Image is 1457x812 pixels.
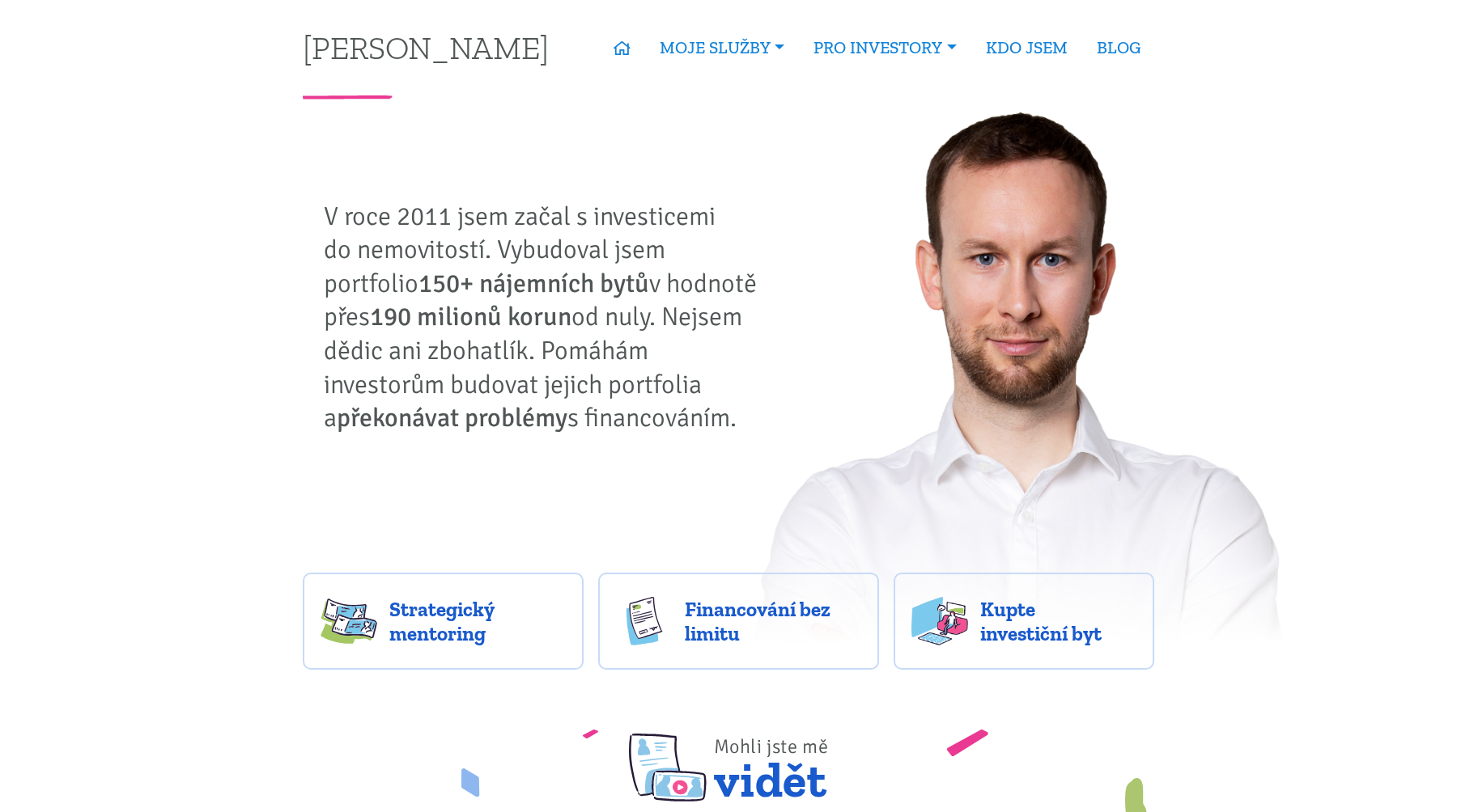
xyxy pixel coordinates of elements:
[799,29,971,66] a: PRO INVESTORY
[389,597,566,645] span: Strategický mentoring
[714,714,829,801] span: vidět
[337,402,567,433] strong: překonávat problémy
[303,32,549,63] a: [PERSON_NAME]
[980,597,1137,645] span: Kupte investiční byt
[685,597,861,645] span: Financování bez limitu
[971,29,1082,66] a: KDO JSEM
[645,29,799,66] a: MOJE SLUŽBY
[1082,29,1155,66] a: BLOG
[598,573,879,670] a: Financování bez limitu
[321,597,377,645] img: strategy
[894,573,1155,670] a: Kupte investiční byt
[324,200,769,435] p: V roce 2011 jsem začal s investicemi do nemovitostí. Vybudoval jsem portfolio v hodnotě přes od n...
[616,597,673,645] img: finance
[370,301,571,332] strong: 190 milionů korun
[303,573,584,670] a: Strategický mentoring
[911,597,968,645] img: flats
[418,268,649,299] strong: 150+ nájemních bytů
[714,734,829,759] span: Mohli jste mě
